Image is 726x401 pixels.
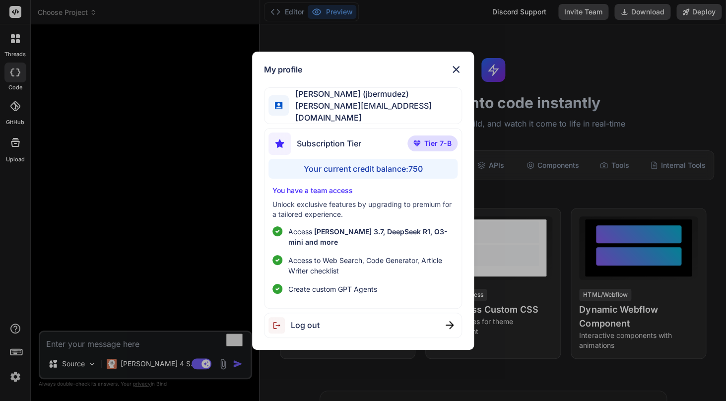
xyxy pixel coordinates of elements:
span: Subscription Tier [297,137,361,149]
img: close [446,321,454,329]
span: [PERSON_NAME] (jbermudez) [289,88,462,100]
div: Your current credit balance: 750 [268,159,458,179]
img: profile [275,102,282,109]
span: [PERSON_NAME][EMAIL_ADDRESS][DOMAIN_NAME] [289,100,462,124]
h1: My profile [264,64,302,75]
img: logout [268,317,291,334]
p: You have a team access [272,186,454,196]
img: premium [413,140,420,146]
span: Log out [291,319,320,331]
span: Tier 7-B [424,138,452,148]
span: Access to Web Search, Code Generator, Article Writer checklist [288,255,454,276]
p: Unlock exclusive features by upgrading to premium for a tailored experience. [272,200,454,219]
img: checklist [272,226,282,236]
img: subscription [268,133,291,155]
span: [PERSON_NAME] 3.7, DeepSeek R1, O3-mini and more [288,227,448,246]
img: close [450,64,462,75]
span: Create custom GPT Agents [288,284,377,294]
img: checklist [272,255,282,265]
img: checklist [272,284,282,294]
p: Access [288,226,454,247]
